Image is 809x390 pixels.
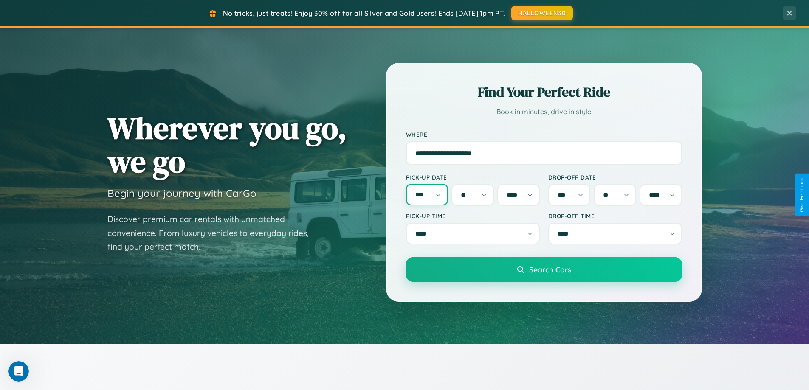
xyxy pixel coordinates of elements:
button: Search Cars [406,257,682,282]
label: Drop-off Date [548,174,682,181]
h2: Find Your Perfect Ride [406,83,682,101]
label: Where [406,131,682,138]
button: HALLOWEEN30 [511,6,573,20]
h1: Wherever you go, we go [107,111,347,178]
iframe: Intercom live chat [8,361,29,382]
p: Discover premium car rentals with unmatched convenience. From luxury vehicles to everyday rides, ... [107,212,320,254]
label: Pick-up Time [406,212,540,219]
p: Book in minutes, drive in style [406,106,682,118]
label: Drop-off Time [548,212,682,219]
h3: Begin your journey with CarGo [107,187,257,199]
span: Search Cars [529,265,571,274]
label: Pick-up Date [406,174,540,181]
div: Give Feedback [799,178,805,212]
span: No tricks, just treats! Enjoy 30% off for all Silver and Gold users! Ends [DATE] 1pm PT. [223,9,505,17]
